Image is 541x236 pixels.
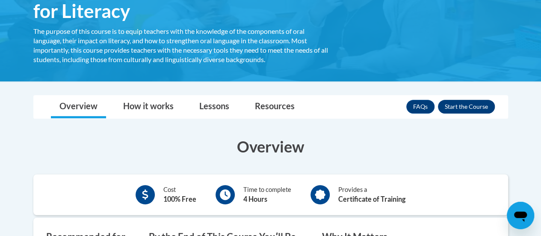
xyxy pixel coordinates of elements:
[33,27,328,64] div: The purpose of this course is to equip teachers with the knowledge of the components of oral lang...
[51,96,106,118] a: Overview
[338,185,405,204] div: Provides a
[406,100,435,114] a: FAQs
[163,195,196,203] b: 100% Free
[243,185,291,204] div: Time to complete
[243,195,267,203] b: 4 Hours
[438,100,495,114] button: Enroll
[33,136,508,157] h3: Overview
[191,96,238,118] a: Lessons
[115,96,182,118] a: How it works
[507,202,534,229] iframe: Button to launch messaging window
[246,96,303,118] a: Resources
[338,195,405,203] b: Certificate of Training
[163,185,196,204] div: Cost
